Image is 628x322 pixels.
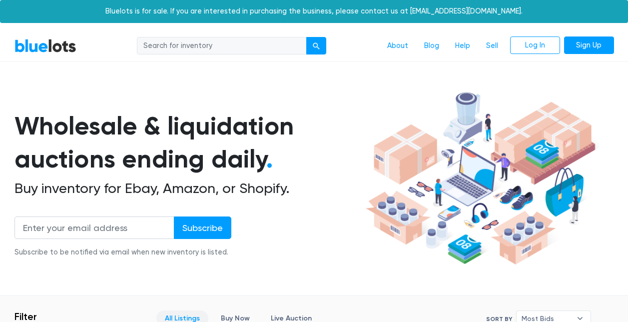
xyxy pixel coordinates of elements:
[379,36,416,55] a: About
[266,144,273,174] span: .
[14,38,76,53] a: BlueLots
[416,36,447,55] a: Blog
[14,109,362,176] h1: Wholesale & liquidation auctions ending daily
[174,216,231,239] input: Subscribe
[362,87,599,269] img: hero-ee84e7d0318cb26816c560f6b4441b76977f77a177738b4e94f68c95b2b83dbb.png
[14,180,362,197] h2: Buy inventory for Ebay, Amazon, or Shopify.
[14,247,231,258] div: Subscribe to be notified via email when new inventory is listed.
[447,36,478,55] a: Help
[510,36,560,54] a: Log In
[137,37,307,55] input: Search for inventory
[564,36,614,54] a: Sign Up
[14,216,174,239] input: Enter your email address
[478,36,506,55] a: Sell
